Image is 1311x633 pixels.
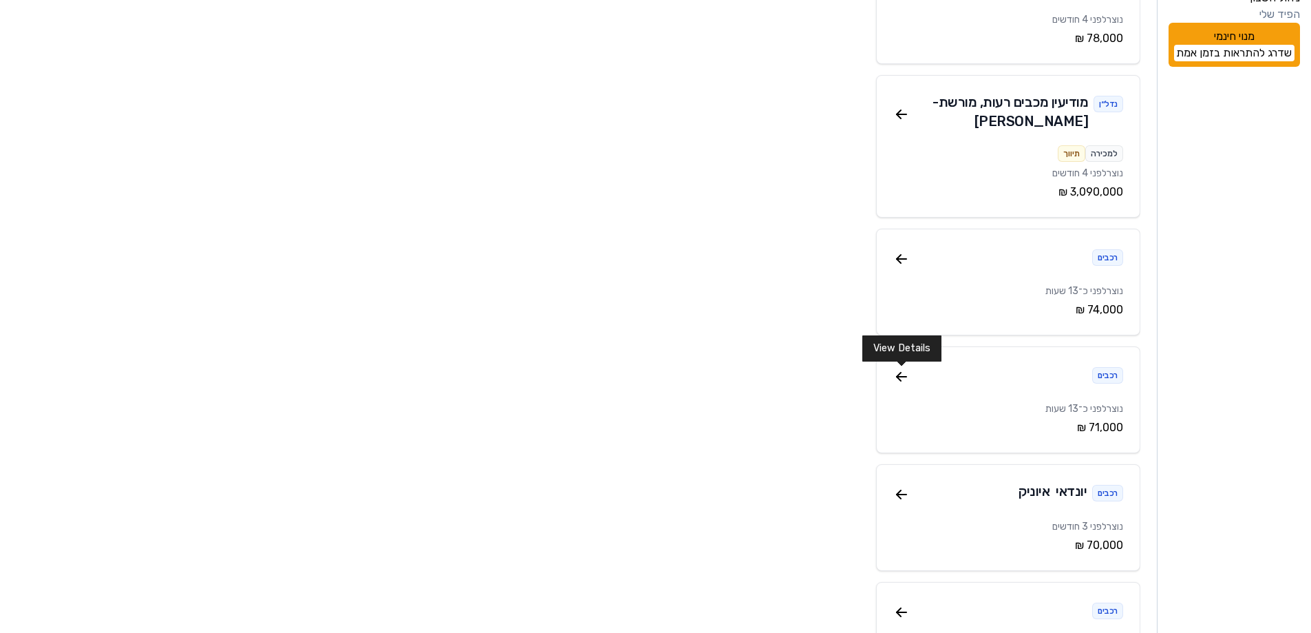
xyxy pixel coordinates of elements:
div: ‏78,000 ‏₪ [893,30,1123,47]
div: מודיעין מכבים רעות , מורשת - [PERSON_NAME] [910,92,1089,131]
a: שדרג להתראות בזמן אמת [1174,45,1294,61]
div: ‏70,000 ‏₪ [893,537,1123,554]
div: ‏3,090,000 ‏₪ [893,184,1123,200]
span: נוצר לפני 3 חודשים [1052,521,1123,532]
span: נוצר לפני כ־13 שעות [1045,403,1123,415]
div: ‏74,000 ‏₪ [893,302,1123,318]
label: הפיד שלי [1259,6,1300,23]
div: רכבים [1092,603,1123,619]
span: נוצר לפני כ־13 שעות [1045,285,1123,297]
div: רכבים [1092,367,1123,384]
div: רכבים [1092,485,1123,501]
span: נוצר לפני 4 חודשים [1052,167,1123,179]
div: נדל״ן [1094,96,1123,112]
span: נוצר לפני 4 חודשים [1052,14,1123,25]
div: תיווך [1058,145,1085,162]
div: למכירה [1085,145,1123,162]
div: מנוי חינמי [1169,23,1300,67]
div: יונדאי איוניק [1019,481,1087,501]
div: רכבים [1092,249,1123,266]
div: ‏71,000 ‏₪ [893,419,1123,436]
a: הפיד שלי [1169,6,1300,23]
